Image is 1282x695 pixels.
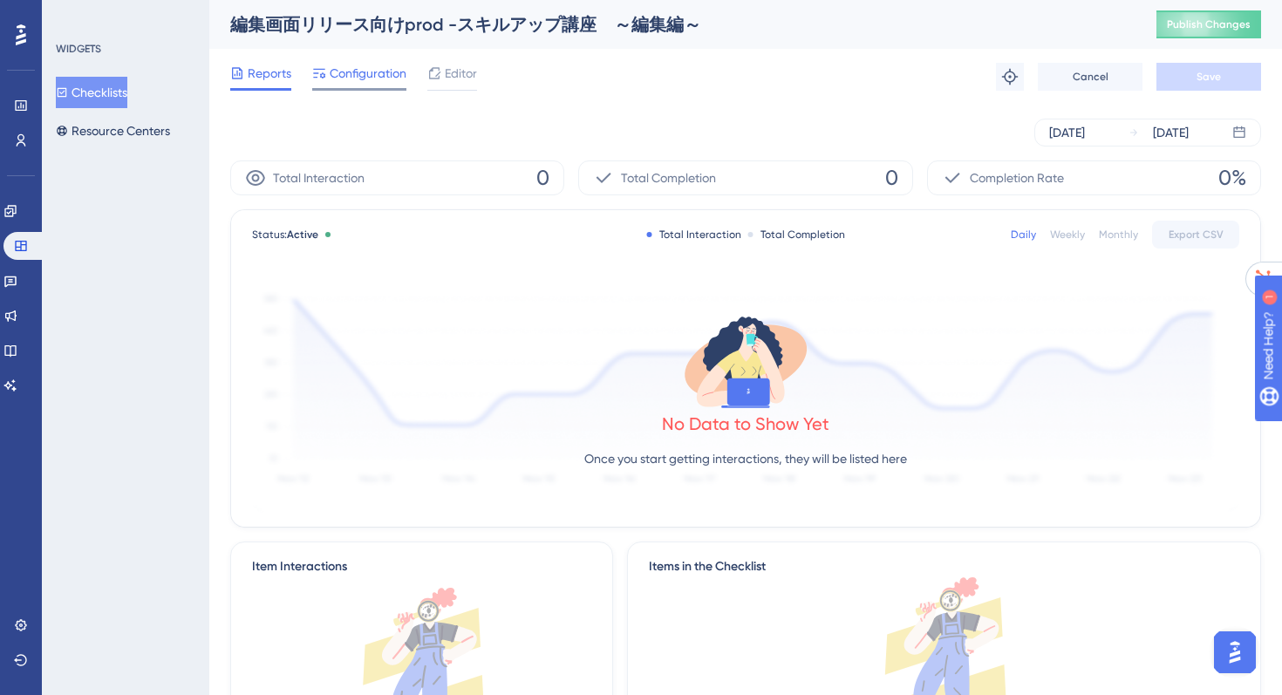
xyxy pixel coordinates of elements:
[1218,164,1246,192] span: 0%
[56,77,127,108] button: Checklists
[662,412,829,436] div: No Data to Show Yet
[1167,17,1251,31] span: Publish Changes
[56,115,170,146] button: Resource Centers
[1156,10,1261,38] button: Publish Changes
[1011,228,1036,242] div: Daily
[1152,221,1239,249] button: Export CSV
[1050,228,1085,242] div: Weekly
[748,228,845,242] div: Total Completion
[1049,122,1085,143] div: [DATE]
[647,228,741,242] div: Total Interaction
[1209,626,1261,678] iframe: UserGuiding AI Assistant Launcher
[1099,228,1138,242] div: Monthly
[273,167,365,188] span: Total Interaction
[56,42,101,56] div: WIDGETS
[287,228,318,241] span: Active
[1038,63,1142,91] button: Cancel
[230,12,1113,37] div: 編集画面リリース向けprod -スキルアップ講座 ～編集編～
[1073,70,1108,84] span: Cancel
[445,63,477,84] span: Editor
[41,4,109,25] span: Need Help?
[248,63,291,84] span: Reports
[252,228,318,242] span: Status:
[621,167,716,188] span: Total Completion
[252,556,347,577] div: Item Interactions
[1156,63,1261,91] button: Save
[1153,122,1189,143] div: [DATE]
[970,167,1064,188] span: Completion Rate
[1169,228,1224,242] span: Export CSV
[1197,70,1221,84] span: Save
[649,556,1239,577] div: Items in the Checklist
[885,164,898,192] span: 0
[584,448,907,469] p: Once you start getting interactions, they will be listed here
[121,9,126,23] div: 1
[330,63,406,84] span: Configuration
[536,164,549,192] span: 0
